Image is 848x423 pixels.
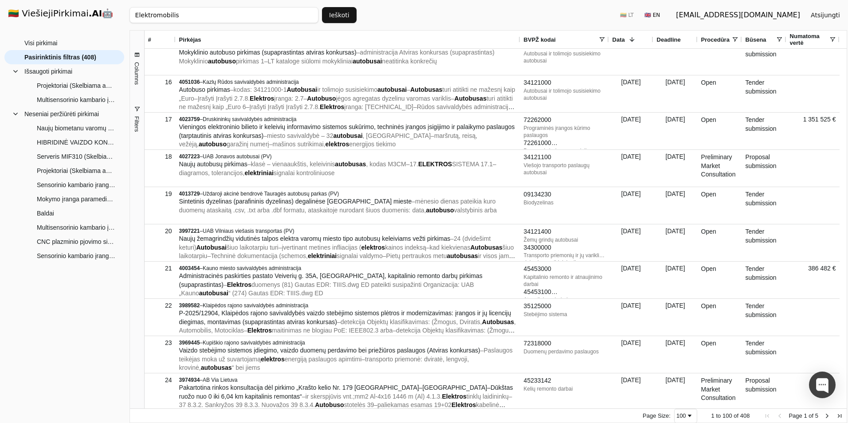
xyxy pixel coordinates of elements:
[409,161,418,168] span: 17.
[274,95,303,102] span: įranga: 2.7
[524,339,605,348] div: 72318000
[524,227,605,236] div: 34121400
[37,93,115,106] span: Multisensorinio kambario įranga (Skelbiama apklausa)
[698,299,742,336] div: Open
[385,244,426,251] span: kainos indeksą
[37,136,115,149] span: HIBRIDINĖ VAIZDO KONFERENCIJŲ ĮRANGA (Skelbiama apklausa)
[742,224,786,261] div: Tender submission
[148,262,172,275] div: 21
[524,243,605,252] div: 34300000
[179,281,474,297] span: –
[470,244,502,251] span: Autobusas
[742,150,786,187] div: Proposal submission
[377,86,407,93] span: autobusai
[308,252,337,259] span: elektriniai
[37,79,115,92] span: Projektoriai (Skelbiama apklausa)
[179,244,514,260] span: šiuo laikotarpiu
[524,139,605,148] div: 72261000
[653,187,698,224] div: [DATE]
[268,58,353,65] span: LT kataloge siūlomi mokykliniai
[317,86,377,93] span: ir tolimojo susisiekimo
[612,36,625,43] span: Data
[179,302,517,309] div: –
[203,153,271,160] span: UAB Jonavos autobusai (PV)
[382,58,437,65] span: neatitinka konkrečių
[179,198,497,214] span: –
[454,207,497,214] span: valstybinis arba
[344,401,374,408] span: stotelės 39
[179,49,495,65] span: – –
[37,207,54,220] span: Baldai
[653,262,698,298] div: [DATE]
[179,116,517,123] div: –
[179,191,200,197] span: 4013729
[809,412,813,419] span: of
[179,347,513,363] span: Paslaugos teikėjas moka už suvartojamą
[208,58,236,65] span: autobuso
[234,86,287,93] span: kodas: 34121000-1
[452,161,493,168] span: SISTEMA 17.1
[203,79,299,85] span: Kazlų Rūdos savivaldybės administracija
[179,153,517,160] div: –
[524,311,605,318] div: Stebėjimo sistema
[742,113,786,149] div: Tender submission
[133,62,140,85] span: Columns
[179,198,412,205] span: Sintetinis dyzelinas (parafininis dyzelinas) degalinėse [GEOGRAPHIC_DATA] mieste
[790,33,829,46] span: Numatoma vertė
[148,337,172,349] div: 23
[776,412,783,419] div: Previous Page
[179,384,513,400] span: Pakartotina rinkos konsultacija dėl pirkimo „Krašto kelio Nr. 179 [GEOGRAPHIC_DATA]–[GEOGRAPHIC_D...
[363,132,431,139] span: , [GEOGRAPHIC_DATA]
[698,224,742,261] div: Open
[742,38,786,75] div: Tender submission
[786,113,840,149] div: 1 351 525 €
[643,412,671,419] div: Page Size:
[366,161,406,168] span: , kodas M3CM
[344,103,413,110] span: įranga: [TECHNICAL_ID]
[320,103,344,110] span: Elektros
[198,95,250,102] span: Įrašyti Įrašyti 2.7.8.
[609,373,653,410] div: [DATE]
[524,190,605,199] div: 09134230
[698,75,742,112] div: Open
[227,141,269,148] span: garažinį numerį
[746,36,766,43] span: Būsena
[37,121,115,135] span: Naujų biometanu varomų M3 klasės autobusų pirkimas
[148,36,151,43] span: #
[179,302,200,309] span: 3989582
[148,150,172,163] div: 18
[203,228,294,234] span: UAB Vilniaus viešasis transportas (PV)
[249,103,320,110] span: Įrašyti Įrašyti Įrašyti 2.7.8.
[653,150,698,187] div: [DATE]
[524,125,605,139] div: Programinės įrangos kūrimo paslaugos
[179,281,474,297] span: duomenys (81) Gautas EDR: TIIIS.dwg ED pateikti susipažinti Organizacija: UAB „Kauno
[37,192,115,206] span: Mokymo įranga paramedikams (Skelbiama apklausa)
[250,95,274,102] span: Elektros
[179,198,496,214] span: mėnesio dienas pateikia kuro duomenų ataskaitą .csv, .txt arba .dbf formatu, ataskaitoje nurodant...
[698,113,742,149] div: Open
[524,153,605,162] div: 34121100
[267,132,333,139] span: miesto savivaldybė – 32
[179,376,517,384] div: –
[244,169,273,176] span: elektriniai
[179,235,491,251] span: 24 (dvidešimt keturi)
[524,162,605,176] div: Viešojo transporto paslaugų autobusai
[524,36,556,43] span: BVPŽ kodai
[203,191,339,197] span: Uždaroji akcinė bendrovė Tauragės autobusų parkas (PV)
[836,412,843,419] div: Last Page
[228,290,323,297] span: “ (274) Gautas EDR: TIIIS.dwg ED
[742,373,786,410] div: Proposal submission
[285,356,362,363] span: energiją paslaugos apimtimi
[676,412,686,419] div: 100
[353,58,382,65] span: autobusai
[179,227,517,235] div: –
[742,336,786,373] div: Tender submission
[442,393,467,400] span: Elektros
[430,244,471,251] span: kad kiekvienas
[524,296,605,303] div: Atnaujinimo darbai
[37,221,115,234] span: Multisensorinio kambario įranga (Skelbiama apklausa)
[211,252,308,259] span: Techninė dokumentacija (schemos,
[236,58,264,65] span: pirkimas 1
[179,235,451,242] span: Naujų žemagrindžių vidutinės talpos elektra varomų miesto tipo autobusų keleiviams vežti pirkimas
[337,252,383,259] span: signalai valdymo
